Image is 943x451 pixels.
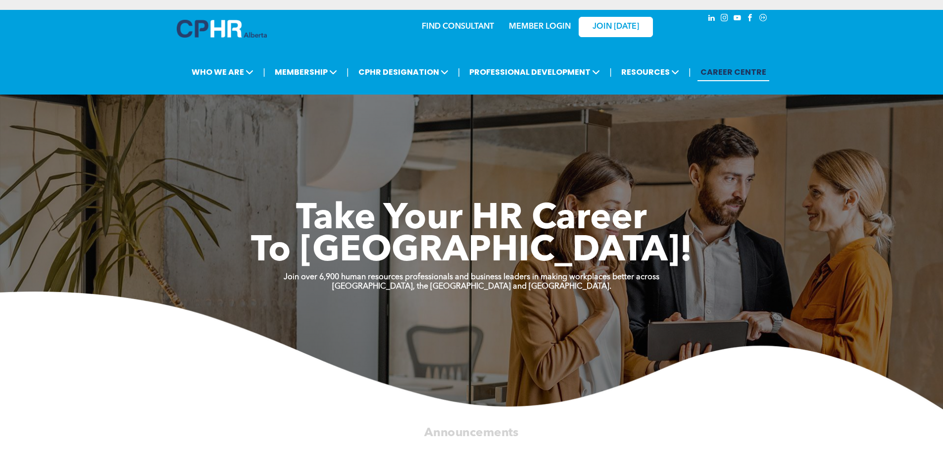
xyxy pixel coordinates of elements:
a: linkedin [706,12,717,26]
a: youtube [732,12,743,26]
span: MEMBERSHIP [272,63,340,81]
span: PROFESSIONAL DEVELOPMENT [466,63,603,81]
li: | [689,62,691,82]
span: RESOURCES [618,63,682,81]
span: Announcements [424,427,518,439]
a: Social network [758,12,769,26]
strong: Join over 6,900 human resources professionals and business leaders in making workplaces better ac... [284,273,659,281]
span: Take Your HR Career [296,201,647,237]
li: | [458,62,460,82]
li: | [609,62,612,82]
strong: [GEOGRAPHIC_DATA], the [GEOGRAPHIC_DATA] and [GEOGRAPHIC_DATA]. [332,283,611,291]
img: A blue and white logo for cp alberta [177,20,267,38]
a: facebook [745,12,756,26]
a: CAREER CENTRE [697,63,769,81]
a: MEMBER LOGIN [509,23,571,31]
a: instagram [719,12,730,26]
a: FIND CONSULTANT [422,23,494,31]
span: WHO WE ARE [189,63,256,81]
span: CPHR DESIGNATION [355,63,451,81]
span: JOIN [DATE] [593,22,639,32]
li: | [347,62,349,82]
span: To [GEOGRAPHIC_DATA]! [251,234,693,269]
a: JOIN [DATE] [579,17,653,37]
li: | [263,62,265,82]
